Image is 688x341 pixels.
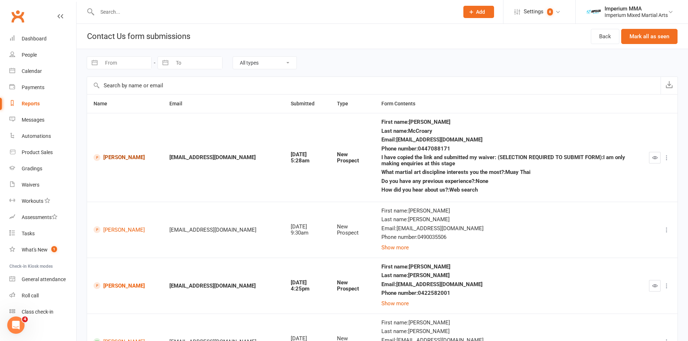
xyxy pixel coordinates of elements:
[381,119,636,125] div: First name : [PERSON_NAME]
[9,96,76,112] a: Reports
[381,234,636,240] div: Phone number : 0490035506
[381,272,636,279] div: Last name : [PERSON_NAME]
[524,4,544,20] span: Settings
[22,247,48,253] div: What's New
[22,84,44,90] div: Payments
[621,29,678,44] button: Mark all as seen
[9,79,76,96] a: Payments
[172,57,222,69] input: To
[291,152,324,163] div: [DATE] 5:28am
[22,117,44,123] div: Messages
[163,95,284,113] th: Email
[291,224,324,236] div: [DATE] 9:30am
[87,95,163,113] th: Name
[101,57,151,69] input: From
[9,112,76,128] a: Messages
[22,101,40,106] div: Reports
[381,290,636,296] div: Phone number : 0422582001
[9,47,76,63] a: People
[9,144,76,161] a: Product Sales
[381,281,636,288] div: Email : [EMAIL_ADDRESS][DOMAIN_NAME]
[9,304,76,320] a: Class kiosk mode
[381,226,636,232] div: Email : [EMAIL_ADDRESS][DOMAIN_NAME]
[381,299,409,308] button: Show more
[9,7,27,25] a: Clubworx
[291,280,324,292] div: [DATE] 4:25pm
[587,5,601,19] img: thumb_image1639376871.png
[9,31,76,47] a: Dashboard
[381,320,636,326] div: First name : [PERSON_NAME]
[381,187,636,193] div: How did you hear about us? : Web search
[51,246,57,252] span: 1
[381,217,636,223] div: Last name : [PERSON_NAME]
[381,178,636,184] div: Do you have any previous experience? : None
[22,231,35,236] div: Tasks
[381,208,636,214] div: First name : [PERSON_NAME]
[22,182,39,188] div: Waivers
[9,209,76,226] a: Assessments
[463,6,494,18] button: Add
[94,154,156,161] a: [PERSON_NAME]
[22,36,47,41] div: Dashboard
[547,8,553,16] span: 8
[22,68,42,74] div: Calendar
[9,161,76,177] a: Gradings
[9,288,76,304] a: Roll call
[9,226,76,242] a: Tasks
[337,152,368,163] div: New Prospect
[284,95,330,113] th: Submitted
[337,280,368,292] div: New Prospect
[77,24,190,49] h1: Contact Us form submissions
[9,193,76,209] a: Workouts
[22,198,43,204] div: Workouts
[9,128,76,144] a: Automations
[22,276,66,282] div: General attendance
[381,137,636,143] div: Email : [EMAIL_ADDRESS][DOMAIN_NAME]
[9,271,76,288] a: General attendance kiosk mode
[381,328,636,335] div: Last name : [PERSON_NAME]
[330,95,375,113] th: Type
[605,12,668,18] div: Imperium Mixed Martial Arts
[169,283,278,289] div: [EMAIL_ADDRESS][DOMAIN_NAME]
[381,243,409,252] button: Show more
[22,149,53,155] div: Product Sales
[9,63,76,79] a: Calendar
[381,146,636,152] div: Phone number : 0447088171
[22,316,28,322] span: 4
[22,309,53,315] div: Class check-in
[22,52,37,58] div: People
[381,154,636,166] div: I have copied the link and submitted my waiver: (SELECTION REQUIRED TO SUBMIT FORM) : I am only m...
[169,227,278,233] div: [EMAIL_ADDRESS][DOMAIN_NAME]
[381,128,636,134] div: Last name : McCroary
[381,264,636,270] div: First name : [PERSON_NAME]
[7,316,25,334] iframe: Intercom live chat
[94,226,156,233] a: [PERSON_NAME]
[87,77,661,94] input: Search by name or email
[22,214,57,220] div: Assessments
[337,224,368,236] div: New Prospect
[591,29,619,44] a: Back
[476,9,485,15] span: Add
[381,169,636,175] div: What martial art discipline interests you the most? : Muay Thai
[9,177,76,193] a: Waivers
[605,5,668,12] div: Imperium MMA
[169,154,278,161] div: [EMAIL_ADDRESS][DOMAIN_NAME]
[22,166,42,171] div: Gradings
[9,242,76,258] a: What's New1
[22,133,51,139] div: Automations
[95,7,454,17] input: Search...
[94,282,156,289] a: [PERSON_NAME]
[375,95,642,113] th: Form Contents
[22,293,39,298] div: Roll call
